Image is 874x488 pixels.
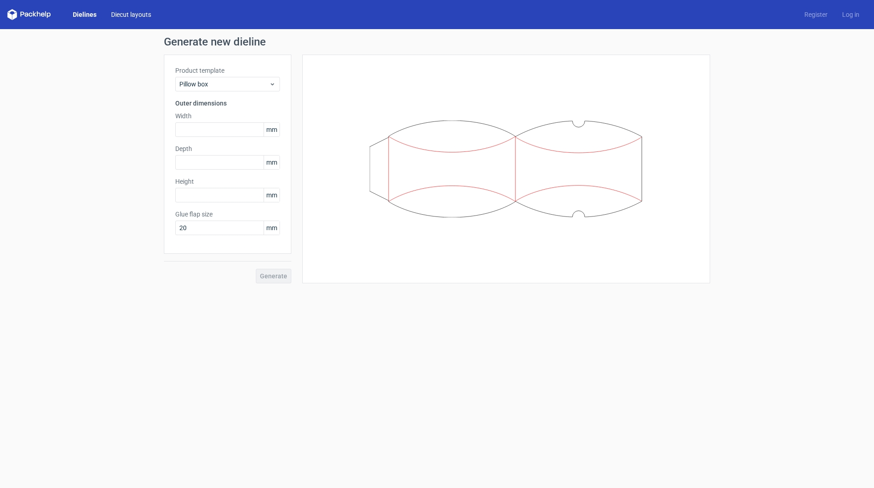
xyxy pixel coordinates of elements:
[835,10,867,19] a: Log in
[175,210,280,219] label: Glue flap size
[164,36,710,47] h1: Generate new dieline
[66,10,104,19] a: Dielines
[264,123,279,136] span: mm
[175,99,280,108] h3: Outer dimensions
[175,177,280,186] label: Height
[104,10,158,19] a: Diecut layouts
[264,188,279,202] span: mm
[264,221,279,235] span: mm
[175,144,280,153] label: Depth
[179,80,269,89] span: Pillow box
[175,111,280,121] label: Width
[797,10,835,19] a: Register
[264,156,279,169] span: mm
[175,66,280,75] label: Product template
